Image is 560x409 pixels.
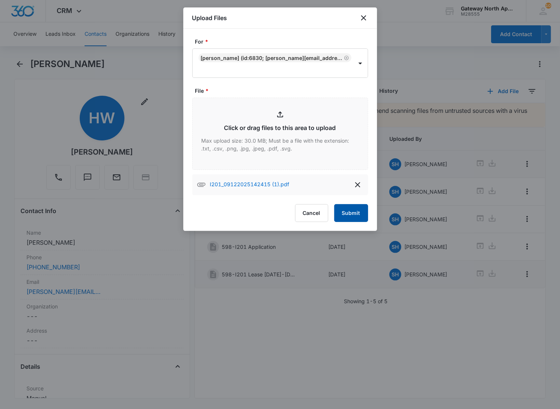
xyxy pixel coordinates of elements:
div: [PERSON_NAME] (ID:6830; [PERSON_NAME][EMAIL_ADDRESS][DOMAIN_NAME]; 7066911788) [201,55,342,61]
div: Remove Helena Washinton (ID:6830; lena.washington919@yahoo.com; 7066911788) [342,55,349,60]
label: File [195,87,371,95]
button: Cancel [295,204,328,222]
button: delete [352,179,364,191]
button: close [359,13,368,22]
button: Submit [334,204,368,222]
h1: Upload Files [192,13,227,22]
label: For [195,38,371,45]
p: I201_09122025142415 (1).pdf [210,180,290,189]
